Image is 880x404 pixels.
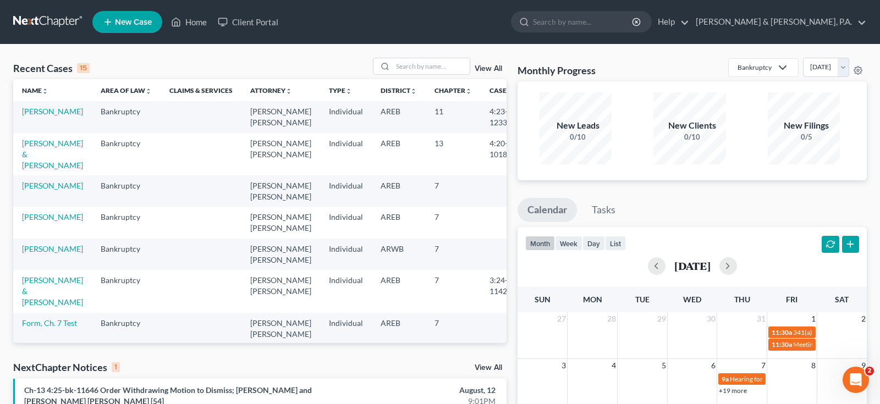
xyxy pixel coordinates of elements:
[241,133,320,175] td: [PERSON_NAME] [PERSON_NAME]
[786,295,798,304] span: Fri
[166,12,212,32] a: Home
[320,133,372,175] td: Individual
[372,175,426,207] td: AREB
[426,313,481,344] td: 7
[112,362,120,372] div: 1
[555,236,582,251] button: week
[241,239,320,270] td: [PERSON_NAME] [PERSON_NAME]
[835,295,849,304] span: Sat
[722,375,729,383] span: 9a
[533,12,634,32] input: Search by name...
[13,361,120,374] div: NextChapter Notices
[518,198,577,222] a: Calendar
[320,101,372,132] td: Individual
[860,312,867,325] span: 2
[610,359,617,372] span: 4
[481,101,533,132] td: 4:23-bk-12334
[161,79,241,101] th: Claims & Services
[535,295,551,304] span: Sun
[435,86,472,95] a: Chapterunfold_more
[92,239,161,270] td: Bankruptcy
[475,65,502,73] a: View All
[583,295,602,304] span: Mon
[860,359,867,372] span: 9
[115,18,152,26] span: New Case
[372,207,426,239] td: AREB
[540,132,617,142] div: 0/10
[540,119,617,132] div: New Leads
[756,312,767,325] span: 31
[372,270,426,312] td: AREB
[810,359,817,372] span: 8
[212,12,284,32] a: Client Portal
[410,88,417,95] i: unfold_more
[22,181,83,190] a: [PERSON_NAME]
[426,101,481,132] td: 11
[810,312,817,325] span: 1
[768,132,845,142] div: 0/5
[372,101,426,132] td: AREB
[518,64,596,77] h3: Monthly Progress
[346,385,496,396] div: August, 12
[22,86,48,95] a: Nameunfold_more
[556,312,567,325] span: 27
[653,132,730,142] div: 0/10
[426,133,481,175] td: 13
[656,312,667,325] span: 29
[481,133,533,175] td: 4:20-bk-10183
[42,88,48,95] i: unfold_more
[652,12,689,32] a: Help
[92,207,161,239] td: Bankruptcy
[320,239,372,270] td: Individual
[329,86,352,95] a: Typeunfold_more
[606,312,617,325] span: 28
[22,275,83,307] a: [PERSON_NAME] & [PERSON_NAME]
[865,367,874,375] span: 2
[690,12,866,32] a: [PERSON_NAME] & [PERSON_NAME], P.A.
[320,207,372,239] td: Individual
[250,86,292,95] a: Attorneyunfold_more
[92,133,161,175] td: Bankruptcy
[734,295,750,304] span: Thu
[101,86,152,95] a: Area of Lawunfold_more
[738,63,772,72] div: Bankruptcy
[465,88,472,95] i: unfold_more
[22,107,83,116] a: [PERSON_NAME]
[706,312,717,325] span: 30
[760,359,767,372] span: 7
[719,386,747,395] a: +19 more
[772,340,792,348] span: 11:30a
[605,236,626,251] button: list
[320,175,372,207] td: Individual
[92,101,161,132] td: Bankruptcy
[241,313,320,344] td: [PERSON_NAME] [PERSON_NAME]
[674,260,711,272] h2: [DATE]
[582,198,625,222] a: Tasks
[560,359,567,372] span: 3
[22,244,83,253] a: [PERSON_NAME]
[22,318,77,328] a: Form, Ch. 7 Test
[22,139,83,170] a: [PERSON_NAME] & [PERSON_NAME]
[426,239,481,270] td: 7
[582,236,605,251] button: day
[710,359,717,372] span: 6
[772,328,792,336] span: 11:30a
[285,88,292,95] i: unfold_more
[13,62,90,75] div: Recent Cases
[525,236,555,251] button: month
[241,175,320,207] td: [PERSON_NAME] [PERSON_NAME]
[683,295,701,304] span: Wed
[481,270,533,312] td: 3:24-bk-11428
[22,212,83,222] a: [PERSON_NAME]
[661,359,667,372] span: 5
[393,58,470,74] input: Search by name...
[768,119,845,132] div: New Filings
[241,101,320,132] td: [PERSON_NAME] [PERSON_NAME]
[843,367,869,393] iframe: Intercom live chat
[653,119,730,132] div: New Clients
[426,270,481,312] td: 7
[145,88,152,95] i: unfold_more
[345,88,352,95] i: unfold_more
[475,364,502,372] a: View All
[92,270,161,312] td: Bankruptcy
